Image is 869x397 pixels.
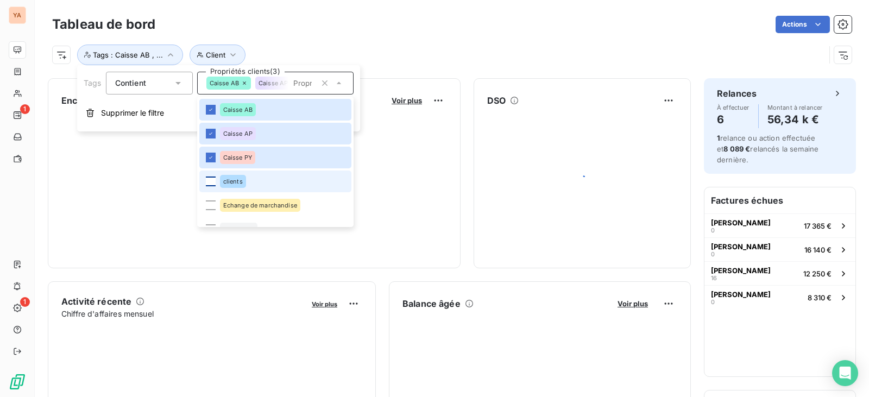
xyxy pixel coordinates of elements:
span: Voir plus [312,300,337,308]
button: [PERSON_NAME]08 310 € [704,285,855,309]
button: Actions [776,16,830,33]
span: Contient [115,78,146,87]
h6: Encours client [61,94,123,107]
h6: DSO [487,94,506,107]
span: 1 [20,104,30,114]
div: Open Intercom Messenger [832,360,858,386]
span: 1 [717,134,720,142]
span: Groupe YA [223,226,254,232]
span: clients [223,178,243,185]
button: Supprimer le filtre [77,101,360,125]
h6: Activité récente [61,295,131,308]
span: Echange de marchandise [223,202,297,209]
span: 16 140 € [804,245,832,254]
span: 0 [711,251,715,257]
button: Tags : Caisse AB , ... [77,45,183,65]
span: Caisse AP [223,130,253,137]
span: Tags [84,78,102,87]
span: Caisse PY [223,154,252,161]
span: 12 250 € [803,269,832,278]
button: [PERSON_NAME]016 140 € [704,237,855,261]
span: À effectuer [717,104,750,111]
img: Logo LeanPay [9,373,26,390]
span: [PERSON_NAME] [711,290,771,299]
button: [PERSON_NAME]017 365 € [704,213,855,237]
span: Caisse AB [223,106,253,113]
span: Caisse AB [210,80,239,86]
span: Supprimer le filtre [101,108,164,118]
button: Voir plus [614,299,651,308]
span: 16 [711,275,717,281]
span: Chiffre d'affaires mensuel [61,308,304,319]
input: Propriétés clients [289,78,316,88]
span: 0 [711,227,715,234]
span: Tags : Caisse AB , ... [93,51,163,59]
span: 17 365 € [804,222,832,230]
h6: Balance âgée [402,297,461,310]
span: Voir plus [618,299,648,308]
span: Montant à relancer [767,104,823,111]
h6: Relances [717,87,757,100]
h4: 56,34 k € [767,111,823,128]
button: Voir plus [388,96,425,105]
div: YA [9,7,26,24]
span: 1 [20,297,30,307]
h3: Tableau de bord [52,15,155,34]
h4: 6 [717,111,750,128]
span: relance ou action effectuée et relancés la semaine dernière. [717,134,818,164]
button: Voir plus [308,299,341,308]
span: [PERSON_NAME] [711,218,771,227]
button: [PERSON_NAME]1612 250 € [704,261,855,285]
span: Voir plus [392,96,422,105]
span: Client [206,51,225,59]
span: [PERSON_NAME] [711,266,771,275]
span: Caisse AP [259,80,288,86]
span: 0 [711,299,715,305]
button: Client [190,45,245,65]
span: 8 089 € [723,144,750,153]
span: 8 310 € [808,293,832,302]
span: [PERSON_NAME] [711,242,771,251]
h6: Factures échues [704,187,855,213]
